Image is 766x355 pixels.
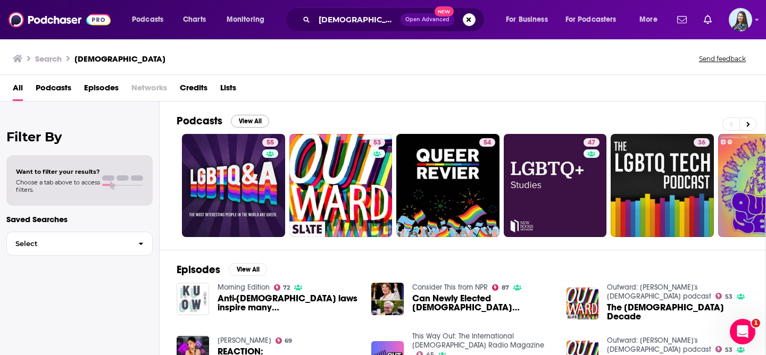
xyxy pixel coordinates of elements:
[673,11,691,29] a: Show notifications dropdown
[715,346,732,352] a: 53
[177,114,222,128] h2: Podcasts
[752,319,760,327] span: 1
[314,11,401,28] input: Search podcasts, credits, & more...
[218,283,270,292] a: Morning Edition
[715,293,732,299] a: 53
[565,12,617,27] span: For Podcasters
[632,11,671,28] button: open menu
[227,12,264,27] span: Monitoring
[502,285,509,290] span: 87
[182,134,285,237] a: 55
[492,284,509,291] a: 87
[177,114,269,128] a: PodcastsView All
[435,6,454,16] span: New
[124,11,177,28] button: open menu
[696,54,749,63] button: Send feedback
[183,12,206,27] span: Charts
[506,12,548,27] span: For Business
[177,283,209,315] img: Anti-LGBTQ laws inspire many LGBTQ people to seek public office
[218,336,271,345] a: Amala Ekpunobi
[700,11,716,29] a: Show notifications dropdown
[484,138,491,148] span: 54
[698,138,705,148] span: 36
[229,263,267,276] button: View All
[262,138,278,147] a: 55
[36,79,71,101] a: Podcasts
[285,339,292,343] span: 69
[74,54,165,64] h3: [DEMOGRAPHIC_DATA]
[13,79,23,101] a: All
[218,294,359,312] span: Anti-[DEMOGRAPHIC_DATA] laws inspire many [DEMOGRAPHIC_DATA] people to seek public office
[639,12,657,27] span: More
[584,138,600,147] a: 47
[607,283,711,301] a: Outward: Slate's LGBTQ podcast
[504,134,607,237] a: 47
[729,8,752,31] img: User Profile
[132,12,163,27] span: Podcasts
[412,294,554,312] span: Can Newly Elected [DEMOGRAPHIC_DATA] Lawmakers Shift The Landscape For [DEMOGRAPHIC_DATA] Rights?
[177,263,220,276] h2: Episodes
[6,232,153,256] button: Select
[694,138,710,147] a: 36
[131,79,167,101] span: Networks
[6,214,153,224] p: Saved Searches
[220,79,236,101] a: Lists
[84,79,119,101] a: Episodes
[725,348,732,352] span: 53
[16,168,100,175] span: Want to filter your results?
[412,294,554,312] a: Can Newly Elected LGBTQ Lawmakers Shift The Landscape For LGBTQ Rights?
[176,11,212,28] a: Charts
[177,263,267,276] a: EpisodesView All
[218,294,359,312] a: Anti-LGBTQ laws inspire many LGBTQ people to seek public office
[274,284,290,291] a: 72
[396,134,499,237] a: 54
[729,8,752,31] button: Show profile menu
[7,240,130,247] span: Select
[611,134,714,237] a: 36
[607,303,748,321] a: The LGBTQ Decade
[567,288,599,320] img: The LGBTQ Decade
[180,79,207,101] a: Credits
[35,54,62,64] h3: Search
[267,138,274,148] span: 55
[588,138,595,148] span: 47
[9,10,111,30] img: Podchaser - Follow, Share and Rate Podcasts
[373,138,381,148] span: 53
[231,115,269,128] button: View All
[295,7,495,32] div: Search podcasts, credits, & more...
[405,17,449,22] span: Open Advanced
[729,8,752,31] span: Logged in as brookefortierpr
[369,138,385,147] a: 53
[730,319,755,344] iframe: Intercom live chat
[607,303,748,321] span: The [DEMOGRAPHIC_DATA] Decade
[6,129,153,145] h2: Filter By
[401,13,454,26] button: Open AdvancedNew
[725,294,732,299] span: 53
[412,332,544,350] a: This Way Out: The International LGBTQ Radio Magazine
[479,138,495,147] a: 54
[219,11,278,28] button: open menu
[412,283,488,292] a: Consider This from NPR
[371,283,404,315] img: Can Newly Elected LGBTQ Lawmakers Shift The Landscape For LGBTQ Rights?
[498,11,561,28] button: open menu
[16,179,100,193] span: Choose a tab above to access filters.
[276,337,293,344] a: 69
[607,336,711,354] a: Outward: Slate's LGBTQ podcast
[283,285,290,290] span: 72
[559,11,632,28] button: open menu
[289,134,393,237] a: 53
